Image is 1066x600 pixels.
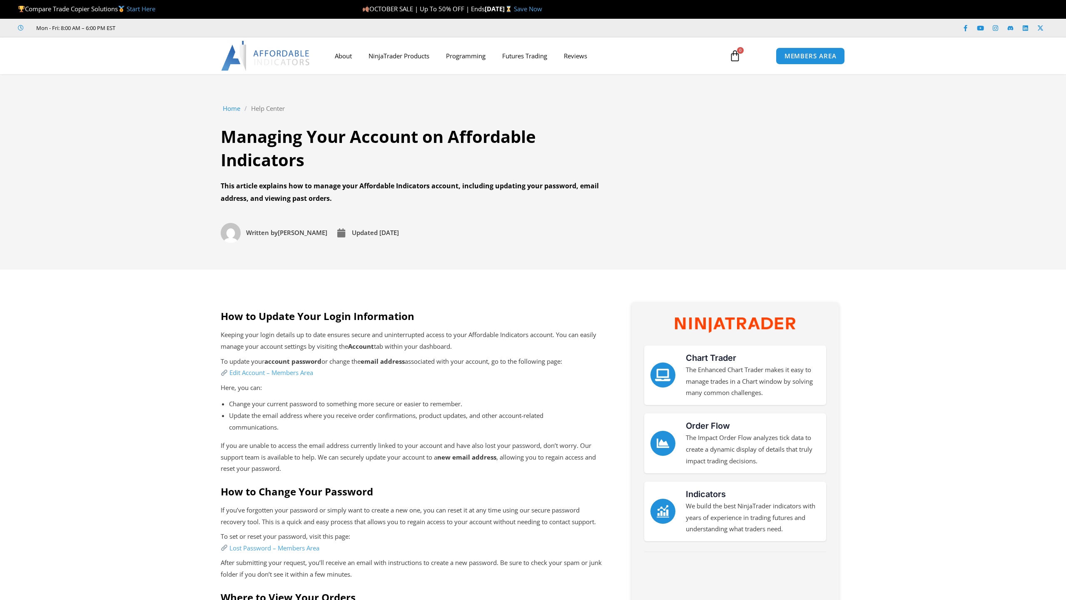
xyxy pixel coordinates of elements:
[686,500,820,535] p: We build the best NinjaTrader indicators with years of experience in trading futures and understa...
[326,46,360,65] a: About
[514,5,542,13] a: Save Now
[362,5,485,13] span: OCTOBER SALE | Up To 50% OFF | Ends
[650,362,675,387] a: Chart Trader
[251,103,285,115] a: Help Center
[221,125,604,172] h1: Managing Your Account on Affordable Indicators
[686,364,820,399] p: The Enhanced Chart Trader makes it easy to manage trades in a Chart window by solving many common...
[221,310,603,322] h2: How to Update Your Login Information
[221,41,311,71] img: LogoAI | Affordable Indicators – NinjaTrader
[229,398,594,410] li: Change your current password to something more secure or easier to remember.
[717,44,753,68] a: 0
[18,5,155,13] span: Compare Trade Copier Solutions
[221,382,603,394] p: Here, you can:
[229,544,319,552] a: Lost Password – Members Area
[363,6,369,12] img: 🍂
[379,228,399,237] time: [DATE]
[494,46,555,65] a: Futures Trading
[264,357,321,365] strong: account password
[737,47,744,54] span: 0
[127,5,155,13] a: Start Here
[221,531,603,554] p: To set or reset your password, visit this page:
[221,223,241,243] img: Picture of David Koehler
[348,342,374,350] strong: Account
[437,453,496,461] strong: new email address
[221,545,227,551] img: 🔗
[229,368,313,377] a: Edit Account – Members Area
[686,353,736,363] a: Chart Trader
[686,432,820,467] p: The Impact Order Flow analyzes tick data to create a dynamic display of details that truly impact...
[221,557,603,580] p: After submitting your request, you’ll receive an email with instructions to create a new password...
[352,228,378,237] span: Updated
[246,228,278,237] span: Written by
[34,23,115,33] span: Mon - Fri: 8:00 AM – 6:00 PM EST
[223,103,240,115] a: Home
[221,356,603,379] p: To update your or change the associated with your account, go to the following page:
[360,46,438,65] a: NinjaTrader Products
[221,505,603,528] p: If you’ve forgotten your password or simply want to create a new one, you can reset it at any tim...
[785,53,837,59] span: MEMBERS AREA
[675,317,795,332] img: NinjaTrader Wordmark color RGB | Affordable Indicators – NinjaTrader
[438,46,494,65] a: Programming
[506,6,512,12] img: ⌛
[361,357,405,365] strong: email address
[118,6,125,12] img: 🥇
[221,180,604,205] div: This article explains how to manage your Affordable Indicators account, including updating your p...
[244,227,327,239] span: [PERSON_NAME]
[650,431,675,456] a: Order Flow
[221,329,603,352] p: Keeping your login details up to date ensures secure and uninterrupted access to your Affordable ...
[221,485,603,498] h2: How to Change Your Password
[221,440,603,475] p: If you are unable to access the email address currently linked to your account and have also lost...
[127,24,252,32] iframe: Customer reviews powered by Trustpilot
[686,489,726,499] a: Indicators
[244,103,247,115] span: /
[555,46,595,65] a: Reviews
[485,5,513,13] strong: [DATE]
[650,499,675,524] a: Indicators
[229,410,594,433] li: Update the email address where you receive order confirmations, product updates, and other accoun...
[326,46,720,65] nav: Menu
[18,6,25,12] img: 🏆
[221,370,227,376] img: 🔗
[686,421,730,431] a: Order Flow
[776,47,845,65] a: MEMBERS AREA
